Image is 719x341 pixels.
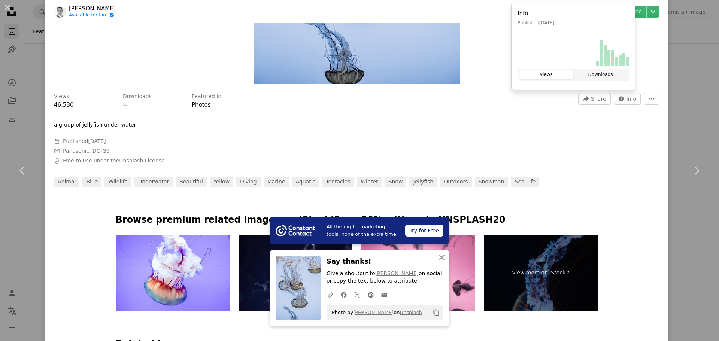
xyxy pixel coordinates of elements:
h3: Views [54,93,69,100]
img: file-1754318165549-24bf788d5b37 [276,225,315,236]
img: beautiful jellyfish in the aquarium [239,235,352,311]
time: August 18, 2025 at 4:32:24 PM CDT [539,20,555,25]
a: snowman [475,177,508,187]
h3: Downloads [123,93,152,100]
h3: Featured in [192,93,221,100]
a: Unsplash [400,310,422,315]
button: Panasonic, DC-G9 [63,147,110,155]
span: -- [123,101,127,108]
button: Downloads [573,70,628,79]
span: Share [591,93,606,104]
a: winter [357,177,382,187]
button: Views [519,70,573,79]
span: Published [518,20,554,25]
a: Share over email [377,287,391,302]
a: Available for hire [69,12,116,18]
a: Next [674,135,719,207]
a: sea life [511,177,540,187]
time: August 18, 2025 at 4:32:24 PM CDT [88,138,106,144]
span: Info [627,93,637,104]
a: [PERSON_NAME] [375,270,419,276]
button: Stats about this image [614,93,641,105]
a: Unsplash License [119,158,164,164]
button: -- [123,100,127,109]
span: Published [63,138,106,144]
p: Give a shoutout to on social or copy the text below to attribute. [327,270,443,285]
button: Share this image [578,93,610,105]
a: beautiful [176,177,207,187]
a: outdoors [440,177,471,187]
a: tentacles [322,177,354,187]
p: a group of jellyfish under water [54,121,136,129]
h3: Say thanks! [327,256,443,267]
a: Share on Pinterest [364,287,377,302]
a: marine [264,177,289,187]
a: [PERSON_NAME] [69,5,116,12]
a: wildlife [104,177,131,187]
img: Jellyfish [116,235,230,311]
a: View more on iStock↗ [484,235,598,311]
a: animal [54,177,79,187]
a: underwater [134,177,173,187]
a: diving [236,177,261,187]
div: Try for Free [405,225,443,237]
a: [PERSON_NAME] [353,310,394,315]
a: All the digital marketing tools, none of the extra time.Try for Free [270,217,449,244]
a: blue [82,177,101,187]
button: More Actions [644,93,659,105]
a: Share on Facebook [337,287,351,302]
a: snow [385,177,407,187]
span: Photo by on [328,307,422,319]
p: Browse premium related images on iStock | Save 20% with code UNSPLASH20 [116,214,598,226]
a: yellow [210,177,233,187]
a: Share on Twitter [351,287,364,302]
h1: Info [518,9,629,18]
img: Go to Sebastian Schuster's profile [54,6,66,18]
button: Copy to clipboard [430,306,443,319]
button: Choose download size [647,6,659,18]
span: Free to use under the [63,157,165,165]
span: All the digital marketing tools, none of the extra time. [327,223,399,238]
a: aquatic [292,177,319,187]
span: 46,530 [54,101,74,108]
a: jellyfish [409,177,437,187]
a: Photos [192,101,211,108]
